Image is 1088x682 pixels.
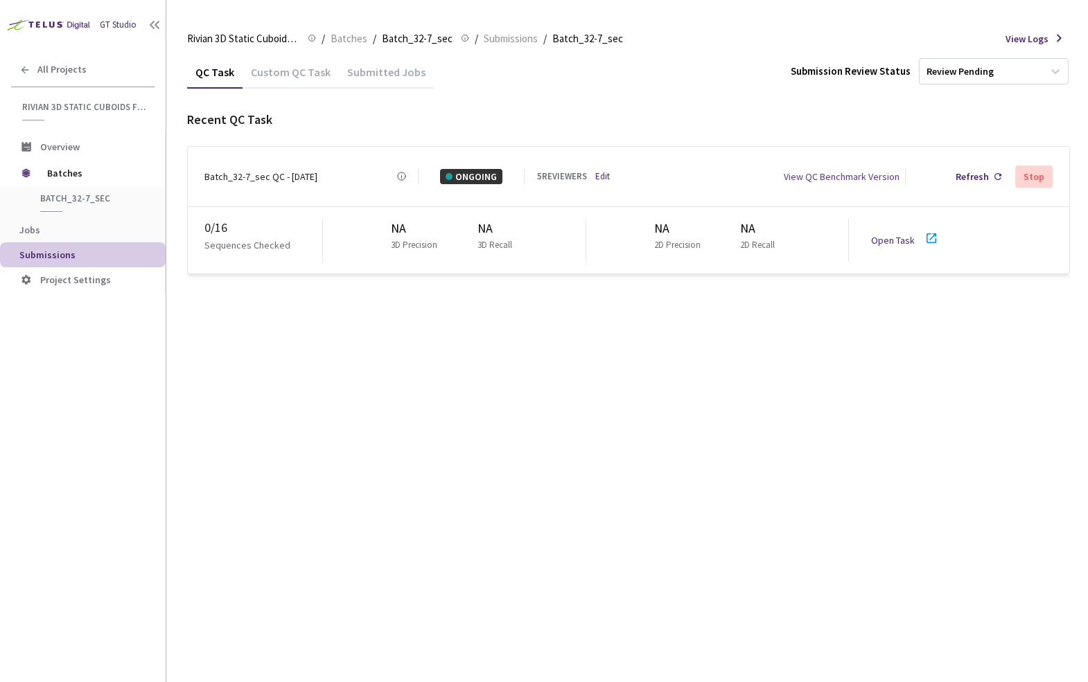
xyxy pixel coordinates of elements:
[187,110,1070,129] div: Recent QC Task
[204,169,317,184] div: Batch_32-7_sec QC - [DATE]
[654,238,701,252] p: 2D Precision
[481,30,541,46] a: Submissions
[187,65,243,89] div: QC Task
[552,30,623,47] span: Batch_32-7_sec
[740,219,780,238] div: NA
[391,219,443,238] div: NA
[784,169,900,184] div: View QC Benchmark Version
[1024,171,1044,182] div: Stop
[477,219,518,238] div: NA
[19,224,40,236] span: Jobs
[927,65,994,78] div: Review Pending
[871,234,915,246] a: Open Task
[484,30,538,47] span: Submissions
[373,30,376,47] li: /
[740,238,775,252] p: 2D Recall
[22,101,146,113] span: Rivian 3D Static Cuboids fixed[2024-25]
[40,273,111,286] span: Project Settings
[322,30,325,47] li: /
[391,238,437,252] p: 3D Precision
[40,141,80,153] span: Overview
[47,159,142,187] span: Batches
[339,65,434,89] div: Submitted Jobs
[19,249,76,261] span: Submissions
[477,238,512,252] p: 3D Recall
[543,30,547,47] li: /
[187,30,299,47] span: Rivian 3D Static Cuboids fixed[2024-25]
[1006,31,1048,46] span: View Logs
[791,63,911,80] div: Submission Review Status
[537,170,587,183] div: 5 REVIEWERS
[595,170,610,183] a: Edit
[328,30,370,46] a: Batches
[100,18,137,32] div: GT Studio
[243,65,339,89] div: Custom QC Task
[956,169,989,184] div: Refresh
[37,64,87,75] span: All Projects
[331,30,367,47] span: Batches
[475,30,478,47] li: /
[654,219,706,238] div: NA
[440,169,502,184] div: ONGOING
[40,192,143,204] span: Batch_32-7_sec
[204,237,290,253] p: Sequences Checked
[204,218,322,237] div: 0 / 16
[382,30,453,47] span: Batch_32-7_sec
